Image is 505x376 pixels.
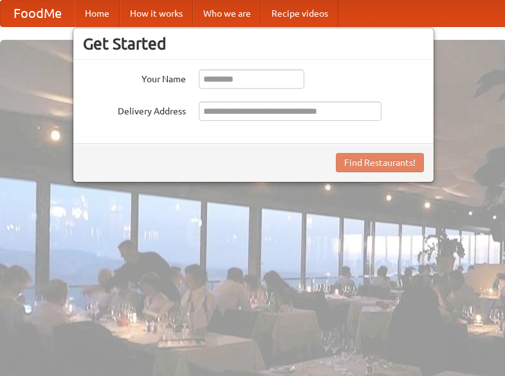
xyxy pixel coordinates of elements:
[336,153,424,172] button: Find Restaurants!
[83,69,186,85] label: Your Name
[83,102,186,118] label: Delivery Address
[120,1,193,26] a: How it works
[261,1,338,26] a: Recipe videos
[75,1,120,26] a: Home
[1,1,75,26] a: FoodMe
[193,1,261,26] a: Who we are
[83,34,424,53] h3: Get Started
